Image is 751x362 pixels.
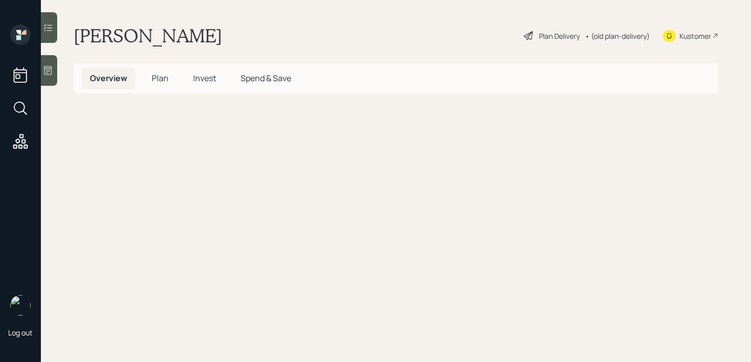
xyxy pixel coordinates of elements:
div: Plan Delivery [539,31,580,41]
div: Kustomer [679,31,711,41]
span: Spend & Save [241,73,291,84]
span: Invest [193,73,216,84]
div: • (old plan-delivery) [585,31,650,41]
img: retirable_logo.png [10,295,31,316]
span: Plan [152,73,169,84]
h1: [PERSON_NAME] [74,25,222,47]
span: Overview [90,73,127,84]
div: Log out [8,328,33,337]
